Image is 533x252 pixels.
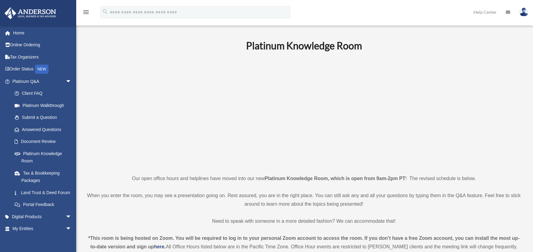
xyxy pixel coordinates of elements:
span: arrow_drop_down [66,211,78,223]
strong: . [164,244,166,249]
a: Tax Organizers [4,51,81,63]
b: Platinum Knowledge Room [246,40,362,51]
a: Tax & Bookkeeping Packages [9,167,81,186]
i: menu [82,9,90,16]
a: Digital Productsarrow_drop_down [4,211,81,223]
a: Land Trust & Deed Forum [9,186,81,199]
div: NEW [35,65,48,74]
img: User Pic [519,8,528,16]
a: menu [82,11,90,16]
a: Platinum Knowledge Room [9,147,78,167]
a: Online Ordering [4,39,81,51]
a: Platinum Walkthrough [9,99,81,112]
span: arrow_drop_down [66,75,78,88]
a: Answered Questions [9,123,81,136]
p: Need to speak with someone in a more detailed fashion? We can accommodate that! [87,217,521,225]
iframe: 231110_Toby_KnowledgeRoom [213,60,395,163]
p: Our open office hours and helplines have moved into our new ! The revised schedule is below. [87,174,521,183]
strong: *This room is being hosted on Zoom. You will be required to log in to your personal Zoom account ... [88,236,520,249]
a: Client FAQ [9,87,81,100]
a: Platinum Q&Aarrow_drop_down [4,75,81,87]
p: When you enter the room, you may see a presentation going on. Rest assured, you are in the right ... [87,191,521,208]
a: Home [4,27,81,39]
img: Anderson Advisors Platinum Portal [3,7,58,19]
a: here [154,244,164,249]
a: Submit a Question [9,112,81,124]
i: search [102,8,109,15]
a: Order StatusNEW [4,63,81,76]
span: arrow_drop_down [66,223,78,235]
a: My Entitiesarrow_drop_down [4,223,81,235]
a: Document Review [9,136,81,148]
a: Portal Feedback [9,199,81,211]
strong: Platinum Knowledge Room, which is open from 9am-2pm PT [265,176,405,181]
